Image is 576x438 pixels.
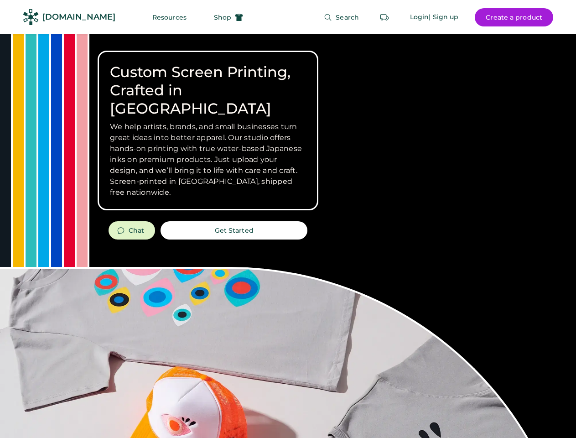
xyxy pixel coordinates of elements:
[214,14,231,21] span: Shop
[161,221,307,240] button: Get Started
[429,13,458,22] div: | Sign up
[203,8,254,26] button: Shop
[313,8,370,26] button: Search
[375,8,394,26] button: Retrieve an order
[410,13,429,22] div: Login
[475,8,553,26] button: Create a product
[23,9,39,25] img: Rendered Logo - Screens
[141,8,197,26] button: Resources
[336,14,359,21] span: Search
[110,121,306,198] h3: We help artists, brands, and small businesses turn great ideas into better apparel. Our studio of...
[110,63,306,118] h1: Custom Screen Printing, Crafted in [GEOGRAPHIC_DATA]
[42,11,115,23] div: [DOMAIN_NAME]
[109,221,155,240] button: Chat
